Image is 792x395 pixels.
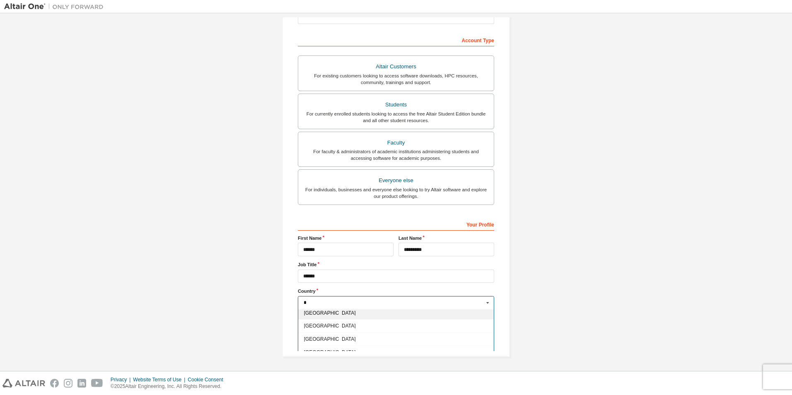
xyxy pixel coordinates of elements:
[188,376,228,383] div: Cookie Consent
[77,379,86,388] img: linkedin.svg
[91,379,103,388] img: youtube.svg
[304,323,488,328] span: [GEOGRAPHIC_DATA]
[298,288,494,294] label: Country
[304,337,488,342] span: [GEOGRAPHIC_DATA]
[64,379,72,388] img: instagram.svg
[4,2,108,11] img: Altair One
[298,217,494,231] div: Your Profile
[303,148,489,161] div: For faculty & administrators of academic institutions administering students and accessing softwa...
[50,379,59,388] img: facebook.svg
[303,111,489,124] div: For currently enrolled students looking to access the free Altair Student Edition bundle and all ...
[303,72,489,86] div: For existing customers looking to access software downloads, HPC resources, community, trainings ...
[133,376,188,383] div: Website Terms of Use
[111,383,228,390] p: © 2025 Altair Engineering, Inc. All Rights Reserved.
[303,186,489,200] div: For individuals, businesses and everyone else looking to try Altair software and explore our prod...
[304,350,488,355] span: [GEOGRAPHIC_DATA]
[398,235,494,241] label: Last Name
[303,61,489,72] div: Altair Customers
[303,175,489,186] div: Everyone else
[298,261,494,268] label: Job Title
[2,379,45,388] img: altair_logo.svg
[111,376,133,383] div: Privacy
[298,33,494,46] div: Account Type
[304,310,488,315] span: [GEOGRAPHIC_DATA]
[298,235,394,241] label: First Name
[303,99,489,111] div: Students
[303,137,489,149] div: Faculty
